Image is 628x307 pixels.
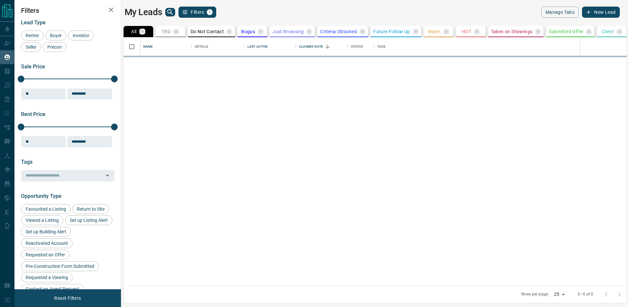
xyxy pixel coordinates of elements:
div: Status [351,37,363,56]
p: All [131,29,136,34]
div: Viewed a Listing [21,215,63,225]
span: Buyer [48,33,64,38]
div: Requested a Viewing [21,272,73,282]
div: Renter [21,31,44,40]
span: Return to Site [75,206,107,212]
div: Name [140,37,192,56]
span: Lead Type [21,19,46,26]
div: 25 [551,290,567,299]
p: Future Follow Up [373,29,410,34]
div: Seller [21,42,41,52]
span: Favourited a Listing [23,206,68,212]
span: Tags [21,159,33,165]
p: Client [602,29,614,34]
div: Favourited a Listing [21,204,71,214]
div: Requested an Offer [21,250,70,260]
div: Last Active [244,37,296,56]
p: Do Not Contact [191,29,224,34]
p: 0–0 of 0 [578,292,593,297]
p: HOT [462,29,471,34]
div: Claimed Date [296,37,347,56]
div: Tags [377,37,386,56]
span: Rent Price [21,111,45,117]
div: Set up Listing Alert [65,215,112,225]
div: Status [348,37,374,56]
span: Set up Listing Alert [67,218,110,223]
p: Just Browsing [272,29,304,34]
div: Reactivated Account [21,238,73,248]
span: Pre-Construction Form Submitted [23,264,97,269]
p: Warm [428,29,441,34]
div: Name [143,37,153,56]
div: Details [195,37,208,56]
span: Requested a Viewing [23,275,70,280]
h1: My Leads [125,7,162,17]
div: Last Active [247,37,268,56]
span: Contact an Agent Request [23,286,81,292]
span: Sale Price [21,63,45,70]
div: Set up Building Alert [21,227,71,237]
span: 1 [207,10,212,14]
p: Bogus [241,29,255,34]
p: Rows per page: [521,292,549,297]
span: Renter [23,33,41,38]
span: Reactivated Account [23,241,70,246]
span: Viewed a Listing [23,218,61,223]
button: Filters1 [178,7,216,18]
button: Reset Filters [50,293,85,304]
p: TBD [162,29,171,34]
p: Submitted Offer [549,29,583,34]
button: New Lead [582,7,620,18]
div: Details [192,37,244,56]
p: Taken on Showings [491,29,533,34]
span: Requested an Offer [23,252,67,257]
div: Return to Site [72,204,109,214]
button: Manage Tabs [541,7,579,18]
button: Open [103,171,112,180]
span: Set up Building Alert [23,229,69,234]
p: Criteria Obtained [320,29,357,34]
div: Pre-Construction Form Submitted [21,261,99,271]
div: Buyer [45,31,66,40]
span: Precon [45,44,64,50]
div: Claimed Date [299,37,323,56]
div: Tags [374,37,581,56]
span: Investor [70,33,92,38]
h2: Filters [21,7,114,14]
button: Sort [323,42,332,51]
div: Investor [68,31,94,40]
div: Precon [43,42,66,52]
span: Opportunity Type [21,193,61,199]
button: search button [165,8,175,16]
div: Contact an Agent Request [21,284,84,294]
span: Seller [23,44,39,50]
